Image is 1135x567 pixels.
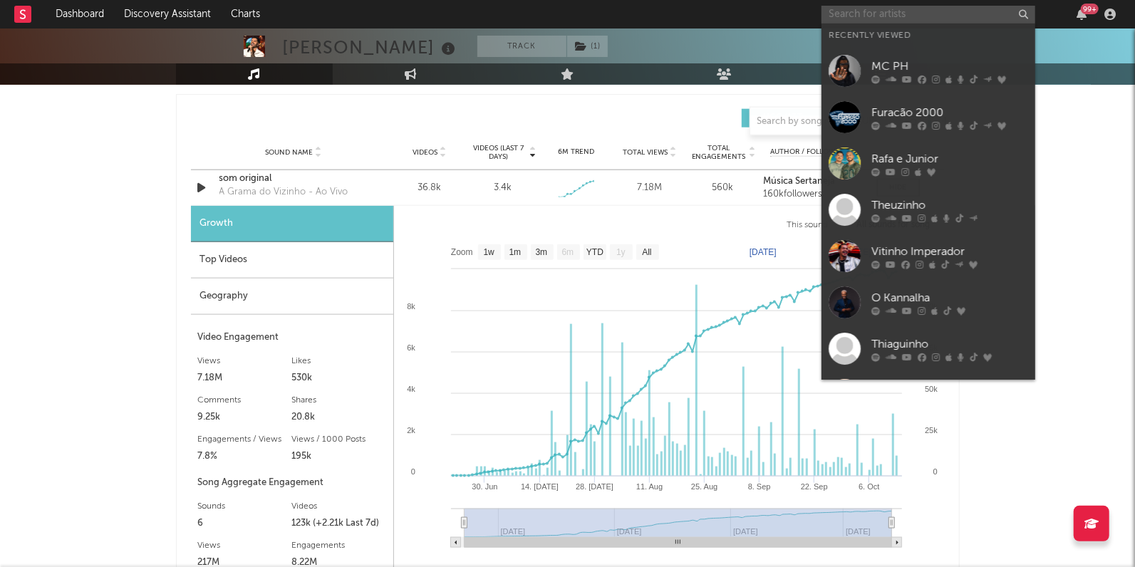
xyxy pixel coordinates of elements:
div: Sounds [198,498,292,515]
span: Total Engagements [690,144,747,161]
div: Thiaguinho [871,336,1028,353]
a: som original [219,172,368,186]
div: 123k (+2.21k Last 7d) [292,515,386,532]
text: 50k [925,385,938,393]
div: 195k [292,448,386,465]
text: YTD [586,248,603,258]
div: 7.8% [198,448,292,465]
div: MC PH [871,58,1028,76]
text: 6k [407,343,415,352]
div: 6 [198,515,292,532]
input: Search for artists [822,6,1035,24]
text: 6m [561,248,574,258]
div: 36.8k [397,181,463,195]
text: 1y [616,248,626,258]
div: Growth [191,206,393,242]
text: 6. Oct [859,482,879,491]
span: Videos [413,148,438,157]
a: O Kannalha [822,279,1035,326]
div: Furacão 2000 [871,105,1028,122]
span: Total Views [623,148,668,157]
text: 1m [509,248,521,258]
a: Vitinho Imperador [822,233,1035,279]
input: Search by song name or URL [750,116,901,128]
text: → [820,247,829,257]
text: 0 [933,467,937,476]
div: Geography [191,279,393,315]
div: 560k [690,181,756,195]
a: Rafa e Junior [822,140,1035,187]
button: Track [477,36,566,57]
div: Shares [292,392,386,409]
div: 9.25k [198,409,292,426]
div: Video Engagement [198,329,386,346]
a: Furacão 2000 [822,94,1035,140]
text: 3m [535,248,547,258]
div: Vitinho Imperador [871,244,1028,261]
div: Theuzinho [871,197,1028,214]
span: ( 1 ) [566,36,608,57]
div: 99 + [1081,4,1099,14]
div: Likes [292,353,386,370]
div: Comments [198,392,292,409]
text: 14. [DATE] [521,482,559,491]
div: This sound [777,213,839,237]
div: 20.8k [292,409,386,426]
div: O Kannalha [871,290,1028,307]
span: Videos (last 7 days) [470,144,527,161]
button: 99+ [1077,9,1087,20]
text: 8. Sep [747,482,770,491]
div: 3.4k [494,181,512,195]
text: 0 [410,467,415,476]
a: MC PH [822,48,1035,94]
span: Sound Name [266,148,313,157]
strong: Música Sertaneja [763,177,835,186]
div: A Grama do Vizinho - Ao Vivo [219,185,348,199]
div: 160k followers [763,189,862,199]
div: Views [198,537,292,554]
text: 30. Jun [472,482,497,491]
text: 25k [925,426,938,435]
a: Música Sertaneja [763,177,862,187]
a: Thiaguinho [822,326,1035,372]
div: 7.18M [198,370,292,387]
div: Engagements / Views [198,431,292,448]
div: Engagements [292,537,386,554]
text: All [642,248,651,258]
text: 2k [407,426,415,435]
button: (1) [567,36,608,57]
text: 8k [407,302,415,311]
a: [PERSON_NAME] [822,372,1035,418]
text: 22. Sep [800,482,827,491]
a: Theuzinho [822,187,1035,233]
span: Author / Followers [770,147,847,157]
text: 4k [407,385,415,393]
text: 1w [483,248,494,258]
text: [DATE] [750,247,777,257]
div: Top Videos [191,242,393,279]
text: 28. [DATE] [576,482,613,491]
div: 530k [292,370,386,387]
div: Song Aggregate Engagement [198,474,386,491]
div: [PERSON_NAME] [283,36,460,59]
div: Views [198,353,292,370]
text: Zoom [451,248,473,258]
text: 25. Aug [691,482,717,491]
div: Views / 1000 Posts [292,431,386,448]
text: 11. Aug [636,482,662,491]
div: 7.18M [616,181,683,195]
div: Videos [292,498,386,515]
div: Recently Viewed [829,27,1028,44]
div: 6M Trend [543,147,609,157]
div: Rafa e Junior [871,151,1028,168]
